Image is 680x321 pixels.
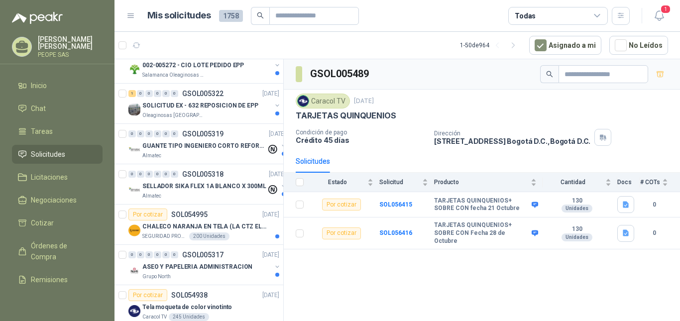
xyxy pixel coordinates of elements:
p: GSOL005319 [182,130,224,137]
p: [DATE] [262,250,279,260]
div: 0 [171,251,178,258]
a: Solicitudes [12,145,103,164]
p: ASEO Y PAPELERIA ADMINISTRACION [142,262,252,272]
b: 130 [543,197,611,205]
a: SOL056415 [379,201,412,208]
a: Licitaciones [12,168,103,187]
a: Tareas [12,122,103,141]
th: # COTs [640,173,680,192]
div: 0 [162,251,170,258]
b: TARJETAS QUINQUENIOS+ SOBRE CON Fecha 28 de Octubre [434,221,529,245]
span: Producto [434,179,529,186]
div: Caracol TV [296,94,350,108]
div: 0 [145,90,153,97]
h3: GSOL005489 [310,66,370,82]
p: GUANTE TIPO INGENIERO CORTO REFORZADO [142,141,266,151]
button: 1 [650,7,668,25]
a: 0 0 0 0 0 0 GSOL005318[DATE] Company LogoSELLADOR SIKA FLEX 1A BLANCO X 300MLAlmatec [128,168,288,200]
div: Por cotizar [322,199,361,211]
div: Por cotizar [322,227,361,239]
div: 0 [137,251,144,258]
div: 0 [137,130,144,137]
a: 0 0 0 0 0 0 GSOL005319[DATE] Company LogoGUANTE TIPO INGENIERO CORTO REFORZADOAlmatec [128,128,288,160]
p: SEGURIDAD PROVISER LTDA [142,232,187,240]
img: Company Logo [128,63,140,75]
img: Logo peakr [12,12,63,24]
div: 0 [154,171,161,178]
div: 0 [145,251,153,258]
b: 0 [640,228,668,238]
p: Crédito 45 días [296,136,426,144]
img: Company Logo [128,224,140,236]
div: Unidades [562,205,592,213]
div: 0 [145,171,153,178]
p: SOL054995 [171,211,208,218]
p: [DATE] [269,170,286,179]
span: Solicitud [379,179,420,186]
div: 0 [137,90,144,97]
p: Salamanca Oleaginosas SAS [142,71,205,79]
a: 1 0 0 0 0 0 GSOL005324[DATE] Company Logo002-005272 - CIO LOTE PEDIDO EPPSalamanca Oleaginosas SAS [128,47,281,79]
span: Cotizar [31,217,54,228]
p: CHALECO NARANJA EN TELA (LA CTZ ELEGIDA DEBE ENVIAR MUESTRA) [142,222,266,231]
p: Almatec [142,192,161,200]
th: Estado [310,173,379,192]
p: Dirección [434,130,590,137]
p: 002-005272 - CIO LOTE PEDIDO EPP [142,61,244,70]
span: Órdenes de Compra [31,240,93,262]
button: No Leídos [609,36,668,55]
div: 0 [171,171,178,178]
div: 0 [128,251,136,258]
b: 130 [543,225,611,233]
img: Company Logo [128,144,140,156]
a: Chat [12,99,103,118]
div: 1 - 50 de 964 [460,37,521,53]
p: [DATE] [262,291,279,300]
span: Tareas [31,126,53,137]
div: Por cotizar [128,209,167,220]
p: Oleaginosas [GEOGRAPHIC_DATA][PERSON_NAME] [142,111,205,119]
p: [DATE] [262,210,279,219]
p: Condición de pago [296,129,426,136]
span: search [257,12,264,19]
span: # COTs [640,179,660,186]
a: Cotizar [12,214,103,232]
span: 1758 [219,10,243,22]
span: Cantidad [543,179,603,186]
th: Producto [434,173,543,192]
div: 1 [128,90,136,97]
b: TARJETAS QUINQUENIOS+ SOBRE CON fecha 21 Octubre [434,197,529,213]
a: Inicio [12,76,103,95]
p: Almatec [142,152,161,160]
div: 0 [154,251,161,258]
div: 0 [128,130,136,137]
div: 0 [145,130,153,137]
div: 0 [162,130,170,137]
span: Licitaciones [31,172,68,183]
a: SOL056416 [379,229,412,236]
p: GSOL005322 [182,90,224,97]
p: Tela moqueta de color vinotinto [142,303,232,312]
p: TARJETAS QUINQUENIOS [296,110,396,121]
div: Todas [515,10,536,21]
div: Solicitudes [296,156,330,167]
span: 1 [660,4,671,14]
p: GSOL005318 [182,171,224,178]
p: [STREET_ADDRESS] Bogotá D.C. , Bogotá D.C. [434,137,590,145]
p: SOL054938 [171,292,208,299]
th: Solicitud [379,173,434,192]
p: SOLICITUD EX - 632 REPOSICION DE EPP [142,101,258,110]
h1: Mis solicitudes [147,8,211,23]
span: Negociaciones [31,195,77,206]
p: Caracol TV [142,313,167,321]
span: Inicio [31,80,47,91]
div: 0 [154,90,161,97]
span: Remisiones [31,274,68,285]
div: 0 [154,130,161,137]
button: Asignado a mi [529,36,601,55]
div: Por cotizar [128,289,167,301]
span: search [546,71,553,78]
div: 0 [171,90,178,97]
div: 0 [162,171,170,178]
